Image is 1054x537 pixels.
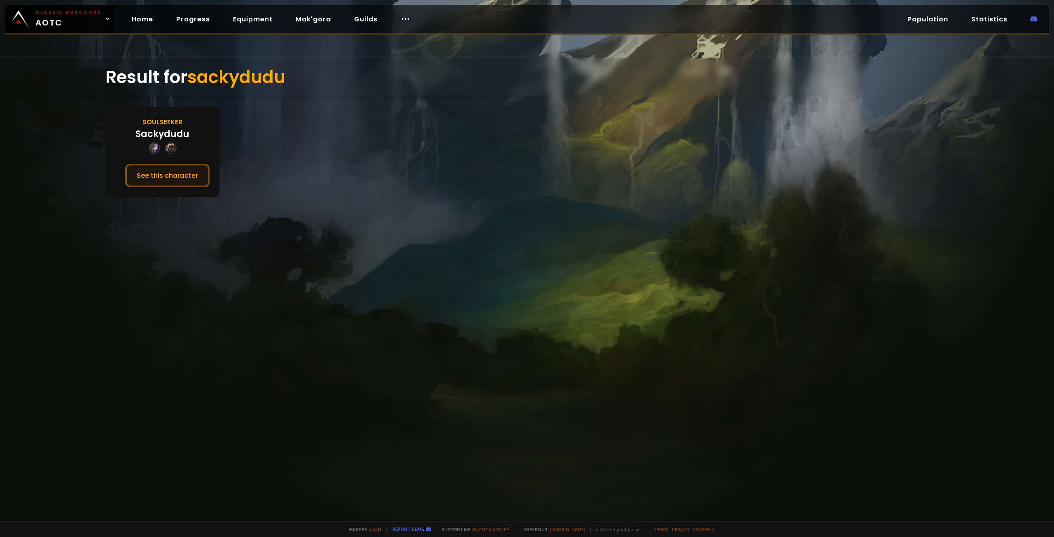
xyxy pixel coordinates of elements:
[369,526,381,532] a: a fan
[5,5,115,33] a: Classic HardcoreAOTC
[965,11,1014,28] a: Statistics
[125,11,160,28] a: Home
[392,526,424,532] a: Report a bug
[105,58,949,97] div: Result for
[344,526,381,532] span: Made by
[289,11,338,28] a: Mak'gora
[35,9,101,16] small: Classic Hardcore
[436,526,513,532] span: Support me,
[472,526,513,532] a: Buy me a coffee
[125,164,210,187] button: See this character
[347,11,384,28] a: Guilds
[35,9,101,29] span: AOTC
[693,526,715,532] a: Consent
[226,11,279,28] a: Equipment
[142,117,182,127] div: Soulseeker
[518,526,585,532] span: Checkout
[672,526,690,532] a: Privacy
[653,526,669,532] a: Terms
[590,526,640,532] span: v. d752d5 - production
[901,11,955,28] a: Population
[135,127,189,141] div: Sackydudu
[187,65,285,89] span: sackydudu
[170,11,217,28] a: Progress
[550,526,585,532] a: [DOMAIN_NAME]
